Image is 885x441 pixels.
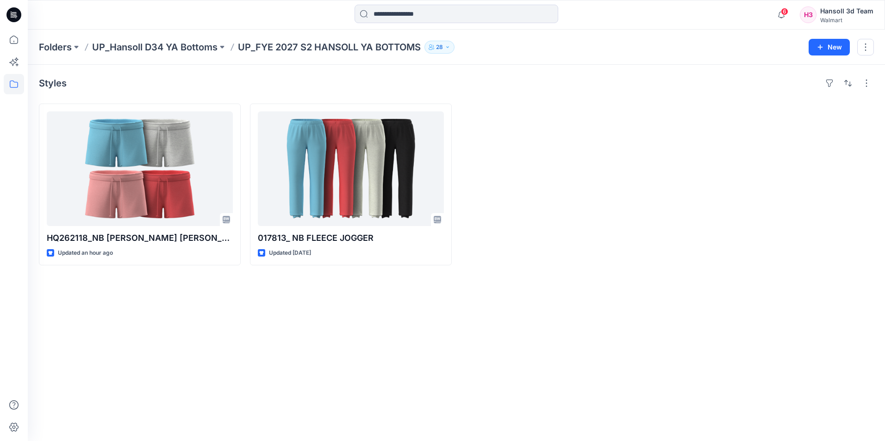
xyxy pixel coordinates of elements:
span: 6 [781,8,788,15]
p: 28 [436,42,443,52]
div: H3 [800,6,816,23]
a: Folders [39,41,72,54]
p: 017813_ NB FLEECE JOGGER [258,232,444,245]
h4: Styles [39,78,67,89]
button: New [809,39,850,55]
a: HQ262118_NB TERRY RIBBED WB SHORT [47,111,233,226]
p: HQ262118_NB [PERSON_NAME] [PERSON_NAME] [47,232,233,245]
p: Updated [DATE] [269,248,311,258]
p: Updated an hour ago [58,248,113,258]
p: UP_FYE 2027 S2 HANSOLL YA BOTTOMS [238,41,421,54]
button: 28 [424,41,455,54]
a: UP_Hansoll D34 YA Bottoms [92,41,218,54]
div: Walmart [820,17,873,24]
div: Hansoll 3d Team [820,6,873,17]
a: 017813_ NB FLEECE JOGGER [258,111,444,226]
